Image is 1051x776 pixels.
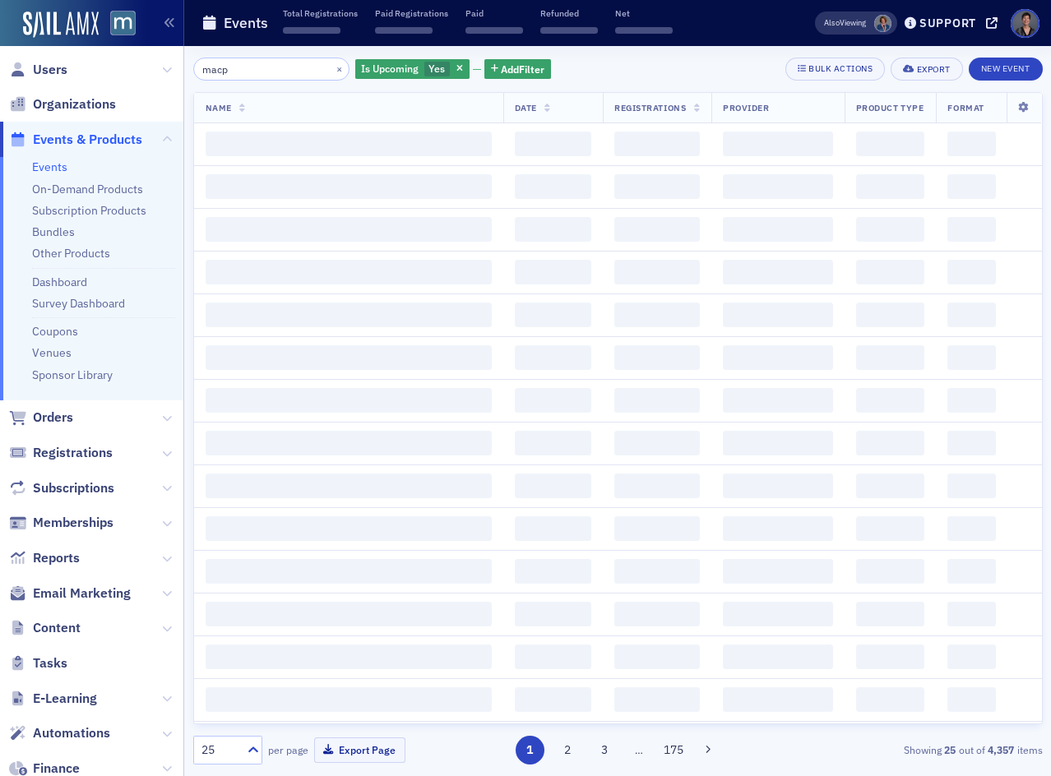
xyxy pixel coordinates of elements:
span: Memberships [33,514,113,532]
a: Other Products [32,246,110,261]
span: ‌ [515,473,592,498]
button: Export [891,58,962,81]
div: Also [824,17,840,28]
a: View Homepage [99,11,136,39]
button: Bulk Actions [785,58,885,81]
span: ‌ [947,303,995,327]
span: Date [515,102,537,113]
a: Users [9,61,67,79]
span: ‌ [723,174,833,199]
span: ‌ [206,388,492,413]
span: Format [947,102,984,113]
div: Yes [355,59,470,80]
div: Showing out of items [771,742,1042,757]
span: ‌ [723,644,833,669]
span: ‌ [206,217,492,242]
span: ‌ [515,431,592,455]
span: ‌ [515,687,592,712]
span: ‌ [723,516,833,541]
span: Automations [33,724,110,742]
span: ‌ [375,27,433,34]
span: ‌ [515,260,592,284]
span: Provider [723,102,769,113]
span: ‌ [206,345,492,370]
span: ‌ [723,132,833,156]
span: ‌ [723,602,833,626]
span: ‌ [614,345,700,370]
button: 2 [553,736,581,764]
span: Organizations [33,95,116,113]
span: ‌ [856,559,925,584]
button: AddFilter [484,59,552,80]
span: ‌ [614,217,700,242]
a: Survey Dashboard [32,296,125,311]
span: ‌ [947,132,995,156]
strong: 4,357 [985,742,1017,757]
span: ‌ [723,431,833,455]
span: ‌ [614,602,700,626]
span: Yes [428,62,445,75]
span: ‌ [515,602,592,626]
span: ‌ [856,473,925,498]
a: Email Marketing [9,584,131,603]
span: ‌ [856,516,925,541]
span: ‌ [947,644,995,669]
span: ‌ [947,602,995,626]
a: Events & Products [9,131,142,149]
span: Chris Dougherty [874,15,891,32]
span: ‌ [614,174,700,199]
a: Memberships [9,514,113,532]
span: ‌ [723,473,833,498]
span: ‌ [515,559,592,584]
img: SailAMX [23,12,99,38]
span: ‌ [856,602,925,626]
div: Export [917,65,951,74]
span: ‌ [515,388,592,413]
span: ‌ [856,431,925,455]
button: Export Page [314,737,405,763]
a: Coupons [32,324,78,339]
span: ‌ [206,431,492,455]
span: ‌ [856,388,925,413]
span: ‌ [614,559,700,584]
p: Paid [465,7,523,19]
a: Automations [9,724,110,742]
span: ‌ [723,303,833,327]
p: Paid Registrations [375,7,448,19]
span: ‌ [856,217,925,242]
span: ‌ [947,388,995,413]
span: ‌ [614,516,700,541]
button: 3 [590,736,619,764]
span: ‌ [614,388,700,413]
span: ‌ [856,303,925,327]
span: ‌ [614,473,700,498]
span: ‌ [947,687,995,712]
label: per page [268,742,308,757]
span: ‌ [515,644,592,669]
a: On-Demand Products [32,182,143,196]
span: ‌ [856,260,925,284]
span: Orders [33,409,73,427]
span: Name [206,102,232,113]
span: ‌ [947,559,995,584]
img: SailAMX [110,11,136,36]
span: Product Type [856,102,924,113]
span: ‌ [947,260,995,284]
span: ‌ [206,516,492,541]
span: ‌ [615,27,673,34]
span: ‌ [614,303,700,327]
span: Profile [1011,9,1039,38]
div: Support [919,16,976,30]
span: ‌ [856,687,925,712]
span: ‌ [515,303,592,327]
span: ‌ [515,217,592,242]
span: ‌ [515,132,592,156]
span: ‌ [856,174,925,199]
span: Email Marketing [33,584,131,603]
span: Tasks [33,654,67,672]
a: New Event [969,60,1043,75]
span: Events & Products [33,131,142,149]
span: ‌ [947,431,995,455]
span: ‌ [614,431,700,455]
